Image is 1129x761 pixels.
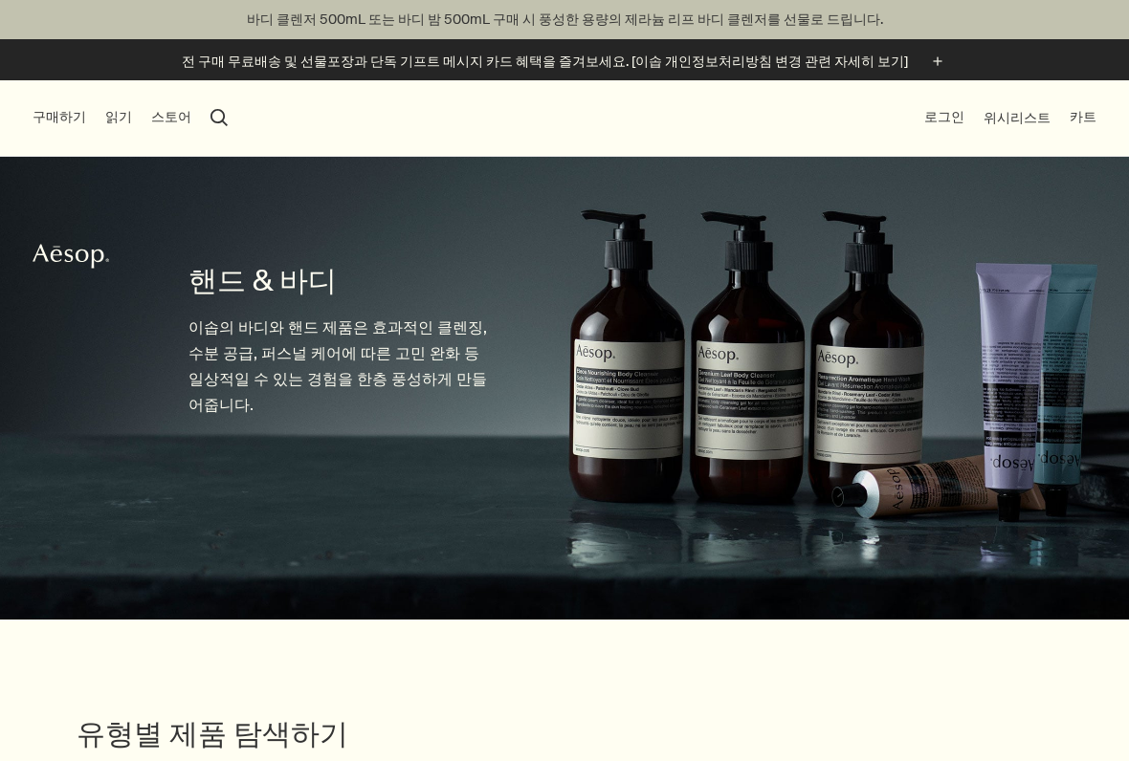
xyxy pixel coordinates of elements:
[28,237,114,280] a: Aesop
[182,51,948,73] button: 전 구매 무료배송 및 선물포장과 단독 기프트 메시지 카드 혜택을 즐겨보세요. [이솝 개인정보처리방침 변경 관련 자세히 보기]
[924,80,1096,157] nav: supplementary
[210,109,228,126] button: 검색창 열기
[77,715,402,753] h2: 유형별 제품 탐색하기
[105,108,132,127] button: 읽기
[33,108,86,127] button: 구매하기
[984,109,1051,126] span: 위시리스트
[33,80,228,157] nav: primary
[188,315,488,419] p: 이솝의 바디와 핸드 제품은 효과적인 클렌징, 수분 공급, 퍼스널 케어에 따른 고민 완화 등 일상적일 수 있는 경험을 한층 풍성하게 만들어줍니다.
[1070,108,1096,127] button: 카트
[151,108,191,127] button: 스토어
[984,109,1051,127] a: 위시리스트
[924,108,964,127] button: 로그인
[33,242,109,271] svg: Aesop
[19,10,1110,30] p: 바디 클렌저 500mL 또는 바디 밤 500mL 구매 시 풍성한 용량의 제라늄 리프 바디 클렌저를 선물로 드립니다.
[182,52,908,72] p: 전 구매 무료배송 및 선물포장과 단독 기프트 메시지 카드 혜택을 즐겨보세요. [이솝 개인정보처리방침 변경 관련 자세히 보기]
[188,262,488,300] h1: 핸드 & 바디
